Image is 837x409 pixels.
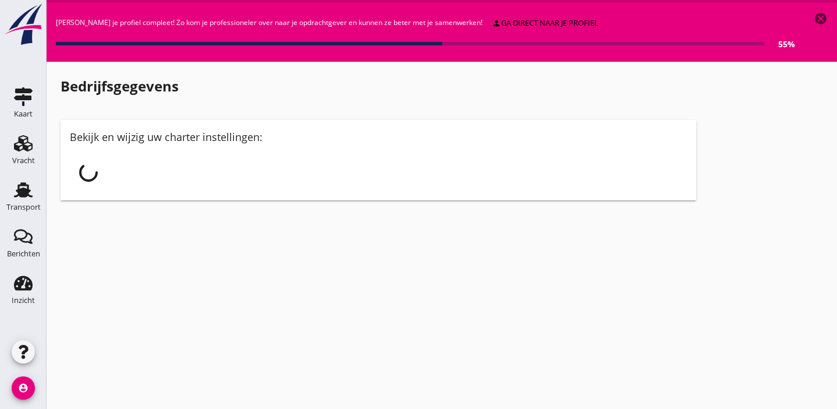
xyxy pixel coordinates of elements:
[12,376,35,400] i: account_circle
[492,19,501,28] i: person
[7,250,40,258] div: Berichten
[6,203,41,211] div: Transport
[61,76,696,97] h1: Bedrijfsgegevens
[764,38,795,50] div: 55%
[12,157,35,164] div: Vracht
[56,12,795,52] div: [PERSON_NAME] je profiel compleet! Zo kom je professioneler over naar je opdrachtgever en kunnen ...
[814,12,828,26] i: cancel
[2,3,44,46] img: logo-small.a267ee39.svg
[14,110,33,118] div: Kaart
[12,297,35,304] div: Inzicht
[70,129,687,145] div: Bekijk en wijzig uw charter instellingen:
[487,15,603,31] a: ga direct naar je profiel
[492,17,598,29] div: ga direct naar je profiel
